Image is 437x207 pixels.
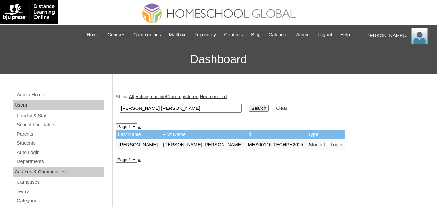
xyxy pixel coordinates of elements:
[107,31,125,38] span: Courses
[166,31,189,38] a: Mailbox
[245,130,306,139] td: Id
[296,31,310,38] span: Admin
[221,31,246,38] a: Contacts
[306,130,328,139] td: Type
[149,94,166,99] a: Inactive
[293,31,313,38] a: Admin
[248,31,264,38] a: Blog
[129,94,134,99] a: All
[120,104,242,113] input: Search
[160,140,245,150] td: [PERSON_NAME] [PERSON_NAME]
[269,31,288,38] span: Calendar
[16,112,104,120] a: Faculty & Staff
[116,93,431,116] div: Show: | | | |
[104,31,128,38] a: Courses
[306,140,328,150] td: Student
[251,31,260,38] span: Blog
[16,158,104,166] a: Departments
[138,157,141,162] a: »
[340,31,350,38] span: Help
[331,142,342,147] a: Login
[224,31,243,38] span: Contacts
[169,31,186,38] span: Mailbox
[13,167,104,177] div: Courses & Communities
[16,121,104,129] a: School Facilitators
[245,140,306,150] td: MHS00116-TECHPH2025
[3,45,434,74] h3: Dashboard
[116,130,160,139] td: Last Name
[83,31,103,38] a: Home
[16,188,104,196] a: Terms
[365,28,431,44] div: [PERSON_NAME]
[314,31,335,38] a: Logout
[3,3,55,21] img: logo-white.png
[190,31,219,38] a: Repository
[116,140,160,150] td: [PERSON_NAME]
[136,94,148,99] a: Active
[411,28,428,44] img: Ariane Ebuen
[160,130,245,139] td: First Name
[133,31,161,38] span: Communities
[16,130,104,138] a: Parents
[138,124,141,129] a: »
[266,31,291,38] a: Calendar
[276,106,287,111] a: Clear
[16,178,104,186] a: Campuses
[337,31,353,38] a: Help
[16,139,104,147] a: Students
[193,31,216,38] span: Repository
[16,91,104,99] a: Admin Home
[167,94,199,99] a: Non-registered
[249,105,269,112] input: Search
[16,149,104,157] a: Auto Login
[318,31,332,38] span: Logout
[130,31,164,38] a: Communities
[13,100,104,110] div: Users
[87,31,99,38] span: Home
[200,94,227,99] a: Non-enrolled
[16,197,104,205] a: Categories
